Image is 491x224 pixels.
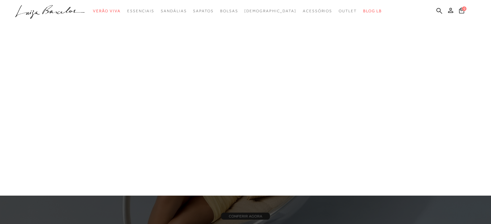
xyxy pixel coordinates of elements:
a: BLOG LB [363,5,382,17]
a: noSubCategoriesText [244,5,296,17]
a: categoryNavScreenReaderText [93,5,121,17]
span: Bolsas [220,9,238,13]
a: categoryNavScreenReaderText [220,5,238,17]
button: 0 [457,7,466,16]
span: Sandálias [161,9,187,13]
a: categoryNavScreenReaderText [339,5,357,17]
span: Acessórios [303,9,332,13]
span: BLOG LB [363,9,382,13]
span: Outlet [339,9,357,13]
span: Essenciais [127,9,154,13]
span: Sapatos [193,9,213,13]
a: categoryNavScreenReaderText [303,5,332,17]
a: categoryNavScreenReaderText [127,5,154,17]
span: [DEMOGRAPHIC_DATA] [244,9,296,13]
a: categoryNavScreenReaderText [193,5,213,17]
span: Verão Viva [93,9,121,13]
a: categoryNavScreenReaderText [161,5,187,17]
span: 0 [462,6,466,11]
